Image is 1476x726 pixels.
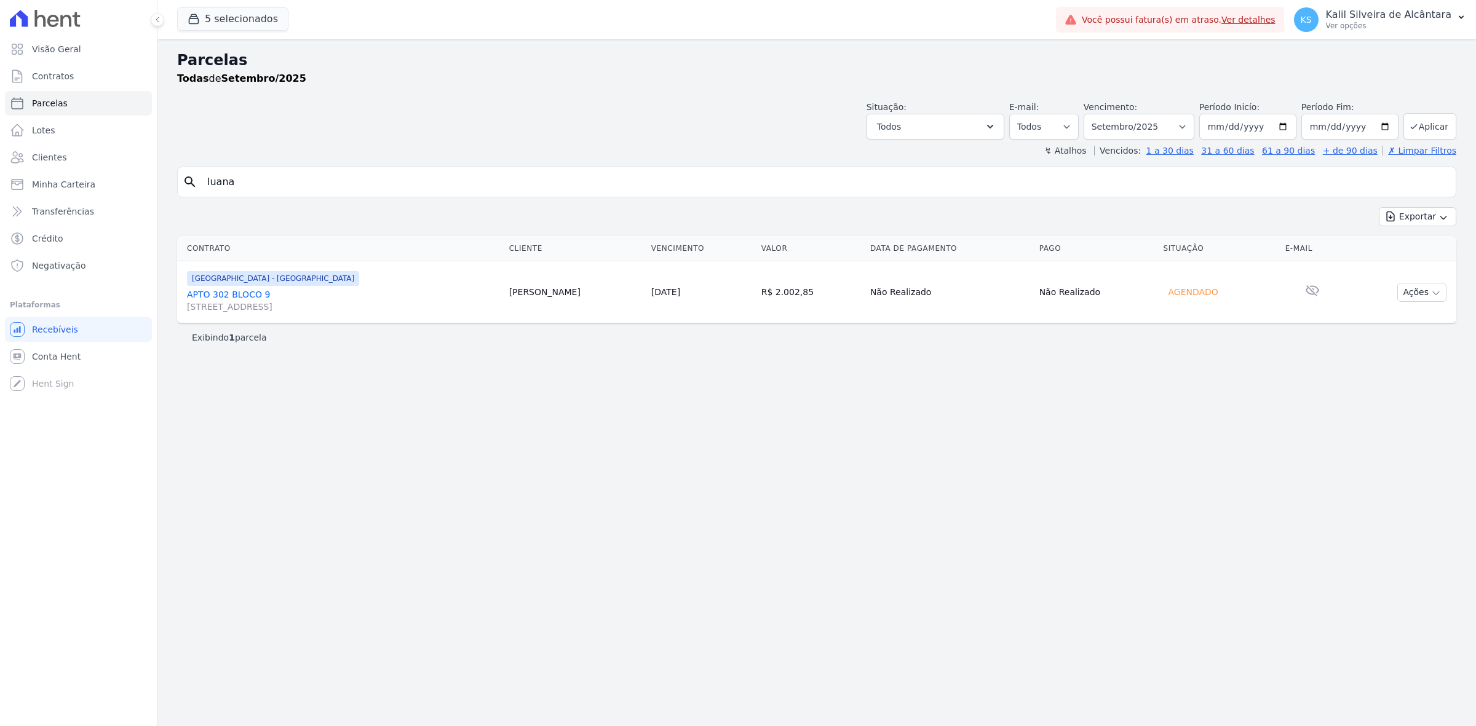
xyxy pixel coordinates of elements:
a: APTO 302 BLOCO 9[STREET_ADDRESS] [187,288,499,313]
a: Crédito [5,226,152,251]
a: [DATE] [651,287,680,297]
span: Clientes [32,151,66,164]
span: Conta Hent [32,350,81,363]
span: [STREET_ADDRESS] [187,301,499,313]
td: Não Realizado [1034,261,1159,323]
button: Exportar [1379,207,1456,226]
b: 1 [229,333,235,342]
th: Situação [1158,236,1280,261]
strong: Todas [177,73,209,84]
label: Situação: [867,102,907,112]
a: Negativação [5,253,152,278]
p: Ver opções [1326,21,1451,31]
p: Kalil Silveira de Alcântara [1326,9,1451,21]
input: Buscar por nome do lote ou do cliente [200,170,1451,194]
a: 61 a 90 dias [1262,146,1315,156]
span: Minha Carteira [32,178,95,191]
p: Exibindo parcela [192,331,267,344]
button: Todos [867,114,1004,140]
th: Contrato [177,236,504,261]
th: Vencimento [646,236,756,261]
a: Ver detalhes [1221,15,1276,25]
button: KS Kalil Silveira de Alcântara Ver opções [1284,2,1476,37]
button: Ações [1397,283,1446,302]
a: 31 a 60 dias [1201,146,1254,156]
span: Visão Geral [32,43,81,55]
label: Período Inicío: [1199,102,1260,112]
h2: Parcelas [177,49,1456,71]
th: Data de Pagamento [865,236,1034,261]
span: Contratos [32,70,74,82]
a: Lotes [5,118,152,143]
label: Vencidos: [1094,146,1141,156]
i: search [183,175,197,189]
button: Aplicar [1403,113,1456,140]
a: 1 a 30 dias [1146,146,1194,156]
span: Lotes [32,124,55,136]
span: Transferências [32,205,94,218]
th: E-mail [1280,236,1345,261]
label: Vencimento: [1084,102,1137,112]
div: Plataformas [10,298,147,312]
td: R$ 2.002,85 [756,261,865,323]
span: Você possui fatura(s) em atraso. [1082,14,1276,26]
a: Clientes [5,145,152,170]
th: Valor [756,236,865,261]
a: ✗ Limpar Filtros [1383,146,1456,156]
span: Recebíveis [32,323,78,336]
span: [GEOGRAPHIC_DATA] - [GEOGRAPHIC_DATA] [187,271,359,286]
a: Contratos [5,64,152,89]
span: KS [1301,15,1312,24]
label: Período Fim: [1301,101,1399,114]
div: Agendado [1163,283,1223,301]
span: Todos [877,119,901,134]
label: E-mail: [1009,102,1039,112]
button: 5 selecionados [177,7,288,31]
span: Crédito [32,232,63,245]
a: Parcelas [5,91,152,116]
a: Visão Geral [5,37,152,61]
span: Negativação [32,259,86,272]
a: Transferências [5,199,152,224]
a: Minha Carteira [5,172,152,197]
a: Recebíveis [5,317,152,342]
a: Conta Hent [5,344,152,369]
span: Parcelas [32,97,68,109]
th: Cliente [504,236,646,261]
th: Pago [1034,236,1159,261]
a: + de 90 dias [1323,146,1378,156]
p: de [177,71,306,86]
strong: Setembro/2025 [221,73,306,84]
label: ↯ Atalhos [1044,146,1086,156]
td: [PERSON_NAME] [504,261,646,323]
td: Não Realizado [865,261,1034,323]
